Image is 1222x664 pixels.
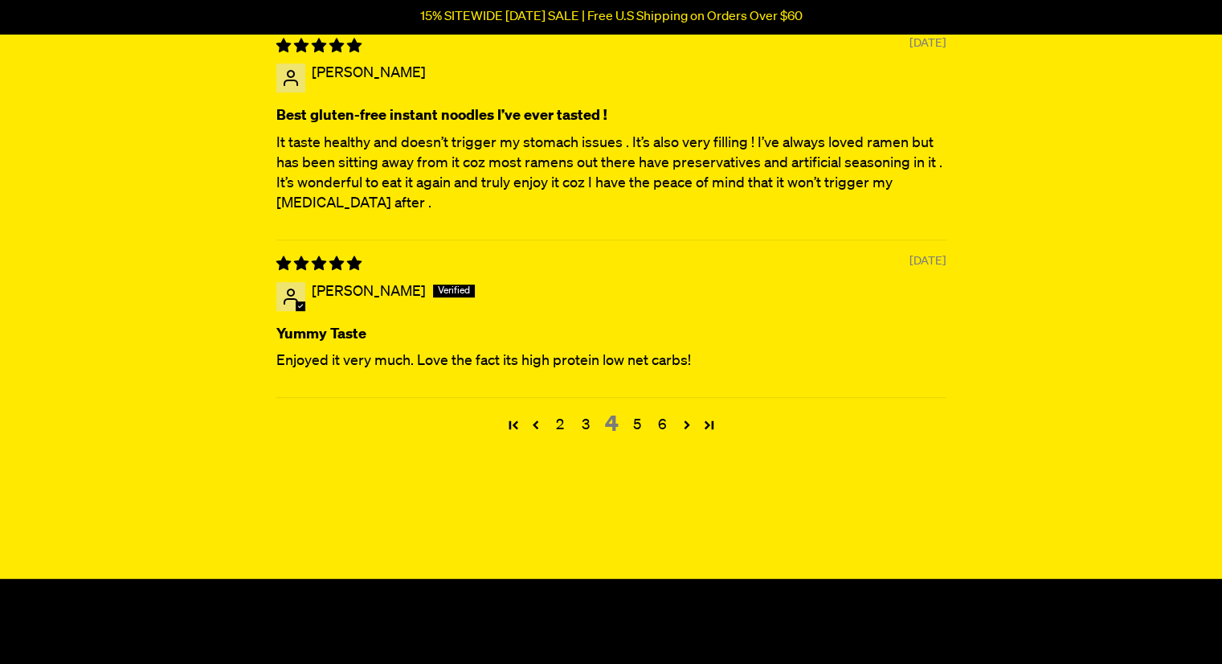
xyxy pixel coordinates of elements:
[276,351,946,371] p: Enjoyed it very much. Love the fact its high protein low net carbs!
[909,253,946,269] span: [DATE]
[312,285,426,299] span: [PERSON_NAME]
[624,415,650,436] a: Page 5
[698,413,721,436] a: Page 16
[502,413,525,436] a: Page 1
[650,415,676,436] a: Page 6
[420,10,803,24] p: 15% SITEWIDE [DATE] SALE | Free U.S Shipping on Orders Over $60
[909,35,946,51] span: [DATE]
[276,133,946,215] p: It taste healthy and doesn’t trigger my stomach issues . It’s also very filling ! I’ve always lov...
[276,39,362,54] span: 5 star review
[276,325,946,345] b: Yummy Taste
[676,413,698,436] a: Page 5
[573,415,599,436] a: Page 3
[276,257,362,272] span: 5 star review
[8,596,164,657] iframe: Marketing Popup
[547,415,573,436] a: Page 2
[312,66,426,80] span: [PERSON_NAME]
[525,413,547,436] a: Page 3
[276,106,946,126] b: Best gluten-free instant noodles I’ve ever tasted !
